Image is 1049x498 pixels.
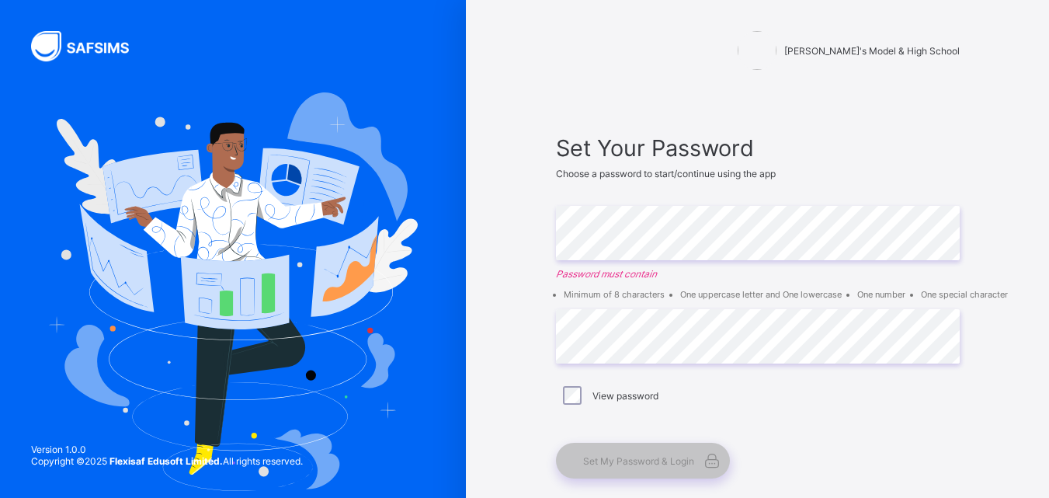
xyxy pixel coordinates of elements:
[31,455,303,467] span: Copyright © 2025 All rights reserved.
[556,168,776,179] span: Choose a password to start/continue using the app
[738,31,776,70] img: Alvina's Model & High School
[564,289,665,300] li: Minimum of 8 characters
[592,390,658,402] label: View password
[31,444,303,455] span: Version 1.0.0
[680,289,842,300] li: One uppercase letter and One lowercase
[583,455,694,467] span: Set My Password & Login
[556,134,960,162] span: Set Your Password
[857,289,905,300] li: One number
[921,289,1008,300] li: One special character
[556,268,960,280] em: Password must contain
[48,92,418,490] img: Hero Image
[109,455,223,467] strong: Flexisaf Edusoft Limited.
[31,31,148,61] img: SAFSIMS Logo
[784,45,960,57] span: [PERSON_NAME]'s Model & High School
